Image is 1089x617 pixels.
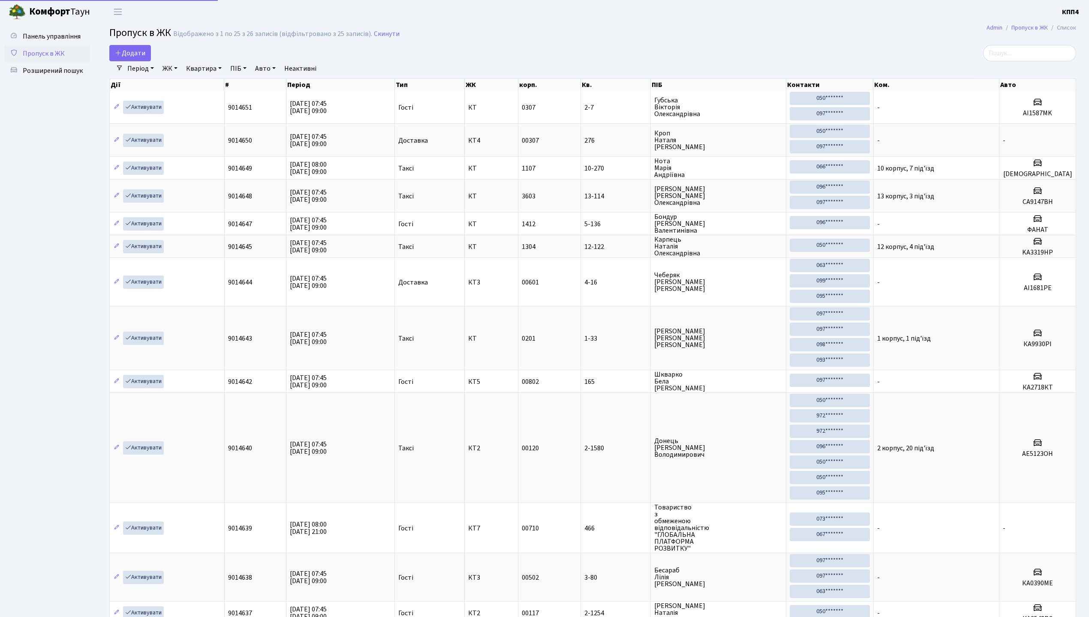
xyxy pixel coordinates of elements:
[654,236,782,257] span: Карпець Наталія Олександрівна
[522,443,539,453] span: 00120
[4,45,90,62] a: Пропуск в ЖК
[290,216,327,232] span: [DATE] 07:45 [DATE] 09:00
[398,574,413,581] span: Гості
[877,524,880,533] span: -
[522,164,535,173] span: 1107
[651,79,786,91] th: ПІБ
[398,378,413,385] span: Гості
[1003,450,1072,458] h5: AE5123OH
[228,278,252,287] span: 9014644
[9,3,26,21] img: logo.png
[584,104,647,111] span: 2-7
[584,574,647,581] span: 3-80
[581,79,650,91] th: Кв.
[654,213,782,234] span: Бондур [PERSON_NAME] Валентинівна
[468,445,514,452] span: КТ2
[228,136,252,145] span: 9014650
[877,136,880,145] span: -
[123,134,164,147] a: Активувати
[1003,340,1072,348] h5: КА9930РІ
[290,330,327,347] span: [DATE] 07:45 [DATE] 09:00
[228,573,252,582] span: 9014638
[584,610,647,617] span: 2-1254
[1003,249,1072,257] h5: KA3319HP
[290,373,327,390] span: [DATE] 07:45 [DATE] 09:00
[465,79,518,91] th: ЖК
[1062,7,1079,17] a: КПП4
[584,243,647,250] span: 12-122
[398,335,414,342] span: Таксі
[654,97,782,117] span: Губська Вікторія Олександрівна
[123,162,164,175] a: Активувати
[290,440,327,456] span: [DATE] 07:45 [DATE] 09:00
[290,160,327,177] span: [DATE] 08:00 [DATE] 09:00
[228,334,252,343] span: 9014643
[654,158,782,178] span: Нота Марія Андріївна
[398,525,413,532] span: Гості
[873,79,999,91] th: Ком.
[224,79,286,91] th: #
[1003,226,1072,234] h5: ФАНАТ
[398,243,414,250] span: Таксі
[584,279,647,286] span: 4-16
[468,137,514,144] span: КТ4
[877,334,931,343] span: 1 корпус, 1 під'їзд
[1003,109,1072,117] h5: AI1587MK
[398,165,414,172] span: Таксі
[290,274,327,291] span: [DATE] 07:45 [DATE] 09:00
[468,193,514,200] span: КТ
[584,221,647,228] span: 5-136
[398,193,414,200] span: Таксі
[228,103,252,112] span: 9014651
[23,32,81,41] span: Панель управління
[290,132,327,149] span: [DATE] 07:45 [DATE] 09:00
[398,279,428,286] span: Доставка
[286,79,395,91] th: Період
[786,79,874,91] th: Контакти
[522,377,539,386] span: 00802
[123,276,164,289] a: Активувати
[123,101,164,114] a: Активувати
[654,328,782,348] span: [PERSON_NAME] [PERSON_NAME] [PERSON_NAME]
[584,193,647,200] span: 13-114
[123,217,164,231] a: Активувати
[654,504,782,552] span: Товариство з обмеженою відповідальністю "ГЛОБАЛЬНА ПЛАТФОРМА РОЗВИТКУ"
[123,332,164,345] a: Активувати
[398,104,413,111] span: Гості
[877,573,880,582] span: -
[999,79,1076,91] th: Авто
[228,164,252,173] span: 9014649
[654,371,782,392] span: Шкварко Бела [PERSON_NAME]
[522,192,535,201] span: 3603
[983,45,1076,61] input: Пошук...
[468,378,514,385] span: КТ5
[398,610,413,617] span: Гості
[877,164,934,173] span: 10 корпус, 7 під'їзд
[987,23,1002,32] a: Admin
[584,165,647,172] span: 10-270
[290,238,327,255] span: [DATE] 07:45 [DATE] 09:00
[29,5,70,18] b: Комфорт
[468,335,514,342] span: КТ
[110,79,224,91] th: Дії
[398,221,413,228] span: Гості
[1003,579,1072,587] h5: КА0390МЕ
[877,219,880,229] span: -
[468,165,514,172] span: КТ
[654,437,782,458] span: Донець [PERSON_NAME] Володимирович
[115,48,145,58] span: Додати
[522,219,535,229] span: 1412
[468,525,514,532] span: КТ7
[228,192,252,201] span: 9014648
[877,192,934,201] span: 13 корпус, 3 під'їзд
[109,25,171,40] span: Пропуск в ЖК
[290,520,327,536] span: [DATE] 08:00 [DATE] 21:00
[228,219,252,229] span: 9014647
[290,569,327,586] span: [DATE] 07:45 [DATE] 09:00
[654,567,782,587] span: Бесараб Лілія [PERSON_NAME]
[374,30,400,38] a: Скинути
[23,66,83,75] span: Розширений пошук
[395,79,465,91] th: Тип
[468,610,514,617] span: КТ2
